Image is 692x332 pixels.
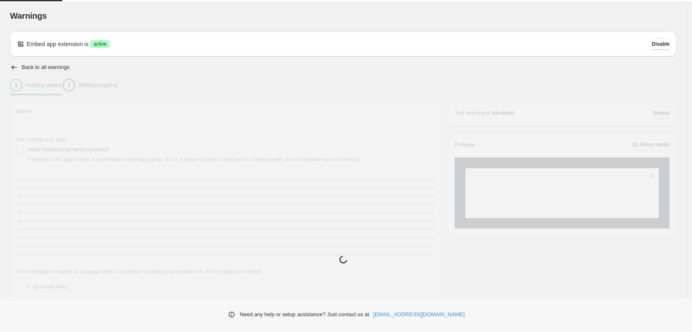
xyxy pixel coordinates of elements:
[373,310,465,319] a: [EMAIL_ADDRESS][DOMAIN_NAME]
[22,64,70,71] h2: Back to all warnings
[652,38,670,50] button: Disable
[27,40,88,48] p: Embed app extension is
[652,41,670,47] span: Disable
[10,11,47,20] span: Warnings
[93,41,106,47] span: active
